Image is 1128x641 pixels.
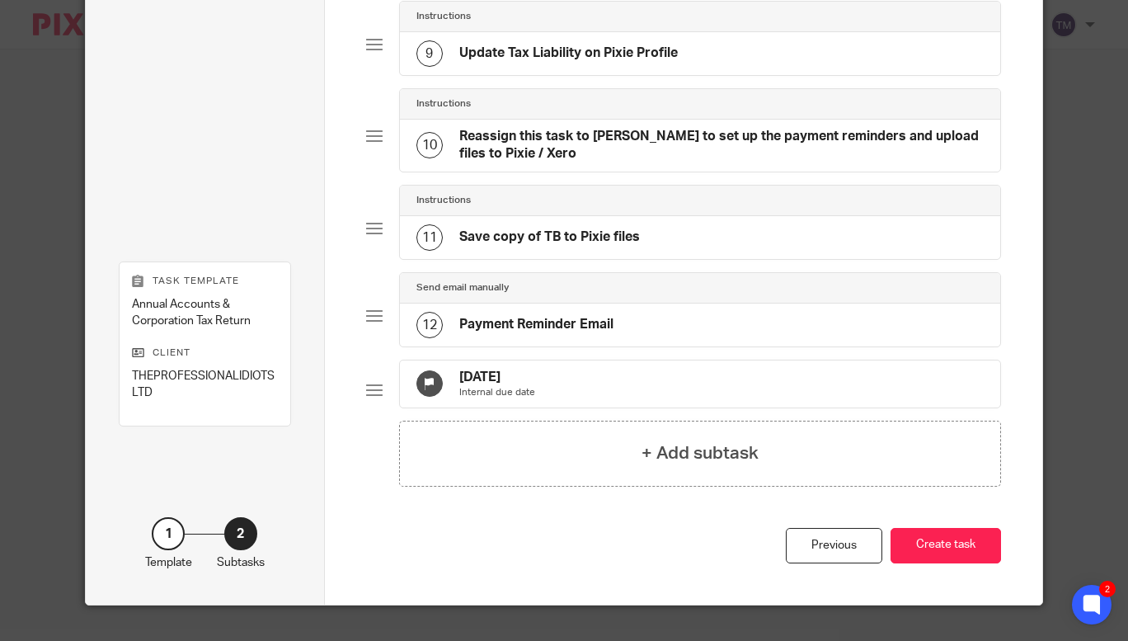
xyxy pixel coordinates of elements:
div: 9 [416,40,443,67]
h4: Update Tax Liability on Pixie Profile [459,45,678,62]
div: 12 [416,312,443,338]
h4: Instructions [416,97,471,111]
button: Create task [891,528,1001,563]
h4: Send email manually [416,281,509,295]
h4: Reassign this task to [PERSON_NAME] to set up the payment reminders and upload files to Pixie / Xero [459,128,985,163]
div: 2 [1099,581,1116,597]
h4: + Add subtask [642,441,759,466]
h4: Save copy of TB to Pixie files [459,229,640,246]
div: 11 [416,224,443,251]
p: Annual Accounts & Corporation Tax Return [132,296,278,330]
p: THEPROFESSIONALIDIOTS LTD [132,368,278,402]
p: Internal due date [459,386,535,399]
div: 10 [416,132,443,158]
p: Subtasks [217,554,265,571]
div: 1 [152,517,185,550]
h4: Instructions [416,194,471,207]
div: Previous [786,528,882,563]
p: Client [132,346,278,360]
div: 2 [224,517,257,550]
p: Task template [132,275,278,288]
h4: Instructions [416,10,471,23]
p: Template [145,554,192,571]
h4: Payment Reminder Email [459,316,613,333]
h4: [DATE] [459,369,535,386]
